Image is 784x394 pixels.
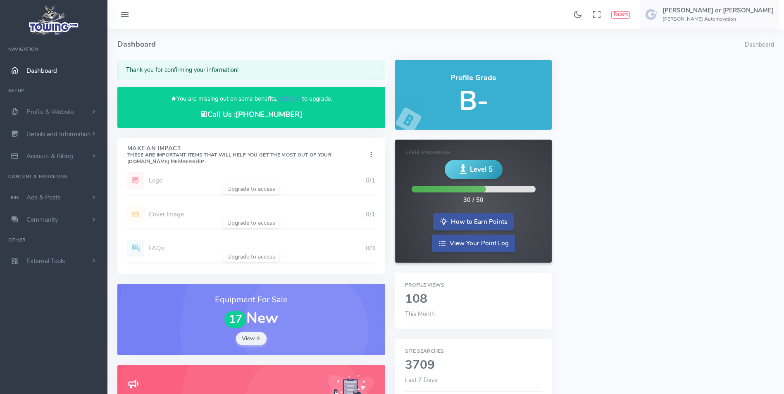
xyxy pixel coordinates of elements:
h2: 3709 [405,358,542,372]
li: Dashboard [745,40,774,50]
a: How to Earn Points [433,213,514,231]
h6: Level Progress [405,150,541,155]
span: Profile & Website [26,108,74,116]
p: You are missing out on some benefits, to upgrade. [127,94,375,104]
span: Details and Information [26,130,91,138]
h5: B- [405,86,542,116]
h4: Dashboard [117,29,745,60]
h6: Profile Views [405,282,542,288]
div: 30 / 50 [463,196,484,205]
img: logo [26,2,82,38]
a: [PHONE_NUMBER] [236,109,303,119]
h1: New [127,310,375,328]
h2: 108 [405,292,542,306]
span: Account & Billing [26,152,73,160]
span: Dashboard [26,66,57,75]
div: Thank you for confirming your information! [117,60,385,80]
span: Community [26,216,58,224]
span: External Tools [26,257,65,265]
span: This Month [405,310,435,318]
button: Report [611,11,630,19]
small: These are important items that will help you get the most out of your [DOMAIN_NAME] Membership [127,152,331,165]
h4: Call Us : [127,110,375,119]
span: 17 [224,311,247,328]
span: Ads & Posts [26,193,60,202]
h4: Make An Impact [127,145,367,165]
h5: [PERSON_NAME] or [PERSON_NAME] [662,7,774,14]
a: click here [277,95,302,103]
span: Last 7 Days [405,376,437,384]
h3: Equipment For Sale [127,294,375,306]
a: View Your Point Log [432,235,515,252]
a: View [236,332,267,345]
h4: Profile Grade [405,74,542,82]
img: user-image [645,8,658,21]
span: Level 5 [470,164,493,175]
h6: [PERSON_NAME] Automovation [662,17,774,22]
h6: Site Searches [405,349,542,354]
